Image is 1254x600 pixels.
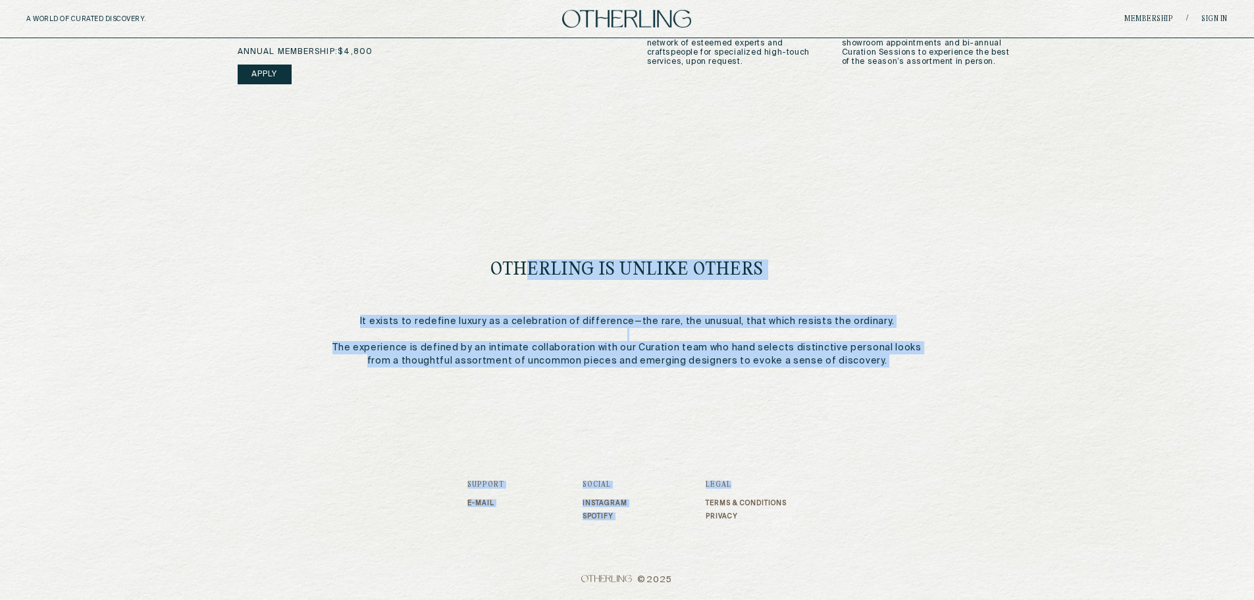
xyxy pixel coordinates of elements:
[706,499,787,507] a: Terms & Conditions
[583,481,627,489] h3: Social
[583,512,627,520] a: Spotify
[1124,15,1173,23] a: Membership
[583,499,627,507] a: Instagram
[706,481,787,489] h3: Legal
[26,15,203,23] h5: A WORLD OF CURATED DISCOVERY.
[467,499,504,507] a: E-mail
[467,481,504,489] h3: Support
[238,47,373,57] span: annual membership: $4,800
[842,30,1017,67] p: Discover brands through private showroom appointments and bi-annual Curation Sessions to experien...
[1186,14,1188,24] span: /
[706,512,787,520] a: Privacy
[490,261,764,279] h1: Otherling Is Unlike Others
[322,315,932,368] p: It exists to redefine luxury as a celebration of difference—the rare, the unusual, that which res...
[562,10,691,28] img: logo
[1201,15,1228,23] a: Sign in
[647,30,822,67] p: Collaborate with our Concierge team and network of esteemed experts and craftspeople for speciali...
[467,575,787,586] span: © 2025
[238,65,292,84] a: Apply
